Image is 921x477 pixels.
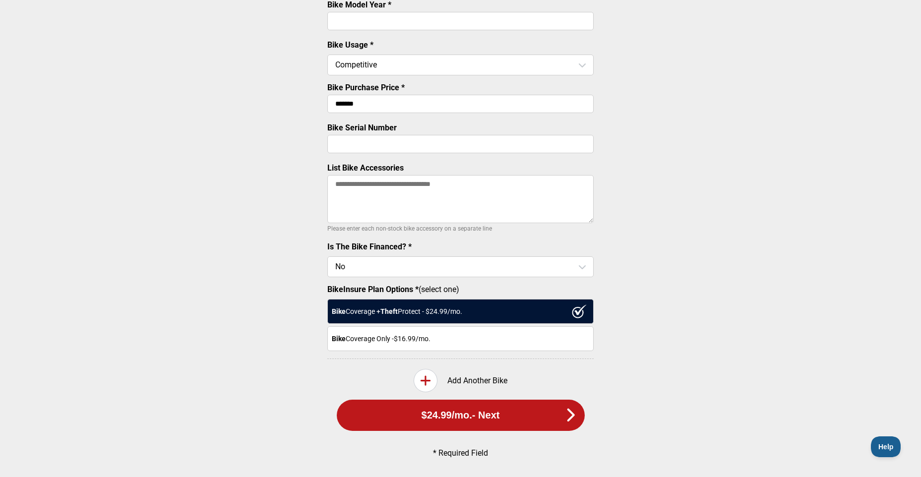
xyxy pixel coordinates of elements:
[327,285,419,294] strong: BikeInsure Plan Options *
[572,304,587,318] img: ux1sgP1Haf775SAghJI38DyDlYP+32lKFAAAAAElFTkSuQmCC
[327,40,373,50] label: Bike Usage *
[327,123,397,132] label: Bike Serial Number
[327,299,594,324] div: Coverage + Protect - $ 24.99 /mo.
[337,400,585,431] button: $24.99/mo.- Next
[327,369,594,392] div: Add Another Bike
[327,163,404,173] label: List Bike Accessories
[327,242,412,251] label: Is The Bike Financed? *
[332,335,346,343] strong: Bike
[327,326,594,351] div: Coverage Only - $16.99 /mo.
[332,307,346,315] strong: Bike
[871,436,901,457] iframe: Toggle Customer Support
[452,410,472,421] span: /mo.
[344,448,577,458] p: * Required Field
[380,307,398,315] strong: Theft
[327,223,594,235] p: Please enter each non-stock bike accessory on a separate line
[327,83,405,92] label: Bike Purchase Price *
[327,285,594,294] label: (select one)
